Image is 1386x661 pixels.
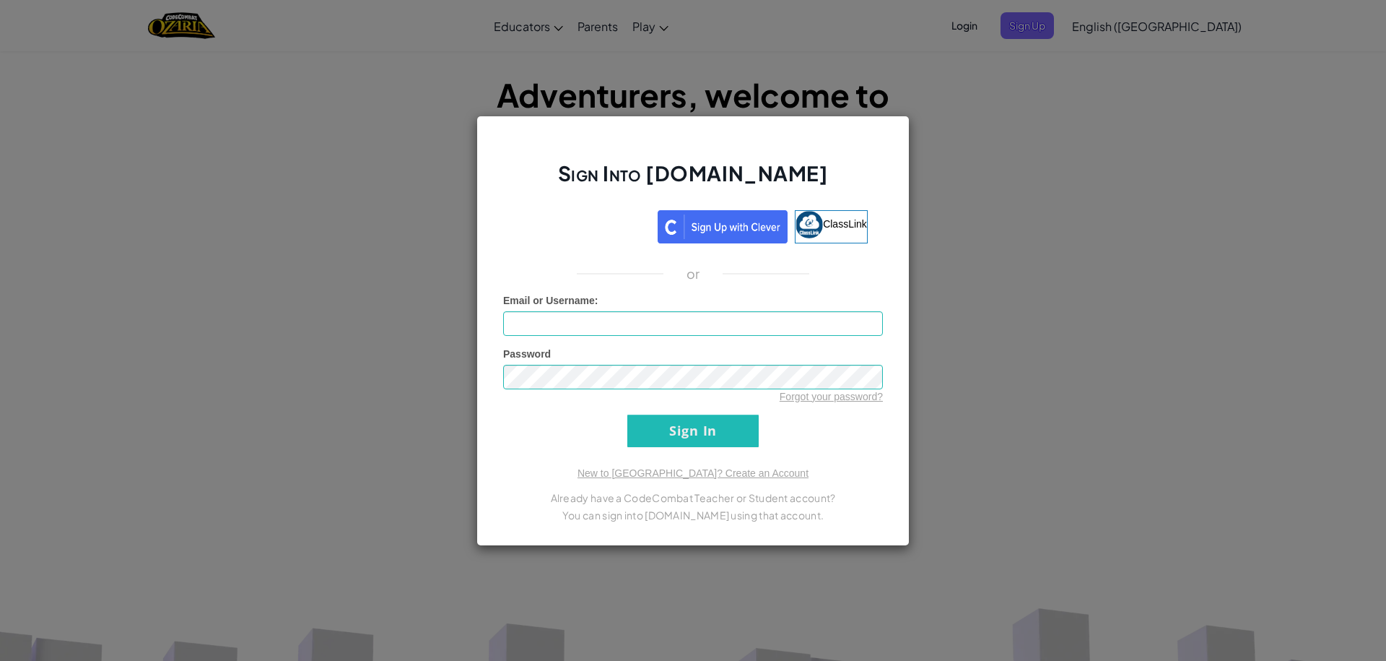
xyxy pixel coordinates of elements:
span: Email or Username [503,295,595,306]
label: : [503,293,598,308]
span: Password [503,348,551,360]
a: Forgot your password? [780,391,883,402]
img: clever_sso_button@2x.png [658,210,788,243]
p: or [687,265,700,282]
p: Already have a CodeCombat Teacher or Student account? [503,489,883,506]
input: Sign In [627,415,759,447]
p: You can sign into [DOMAIN_NAME] using that account. [503,506,883,524]
h2: Sign Into [DOMAIN_NAME] [503,160,883,202]
a: New to [GEOGRAPHIC_DATA]? Create an Account [577,467,808,479]
span: ClassLink [823,217,867,229]
img: classlink-logo-small.png [796,211,823,238]
iframe: Sign in with Google Button [511,209,658,241]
